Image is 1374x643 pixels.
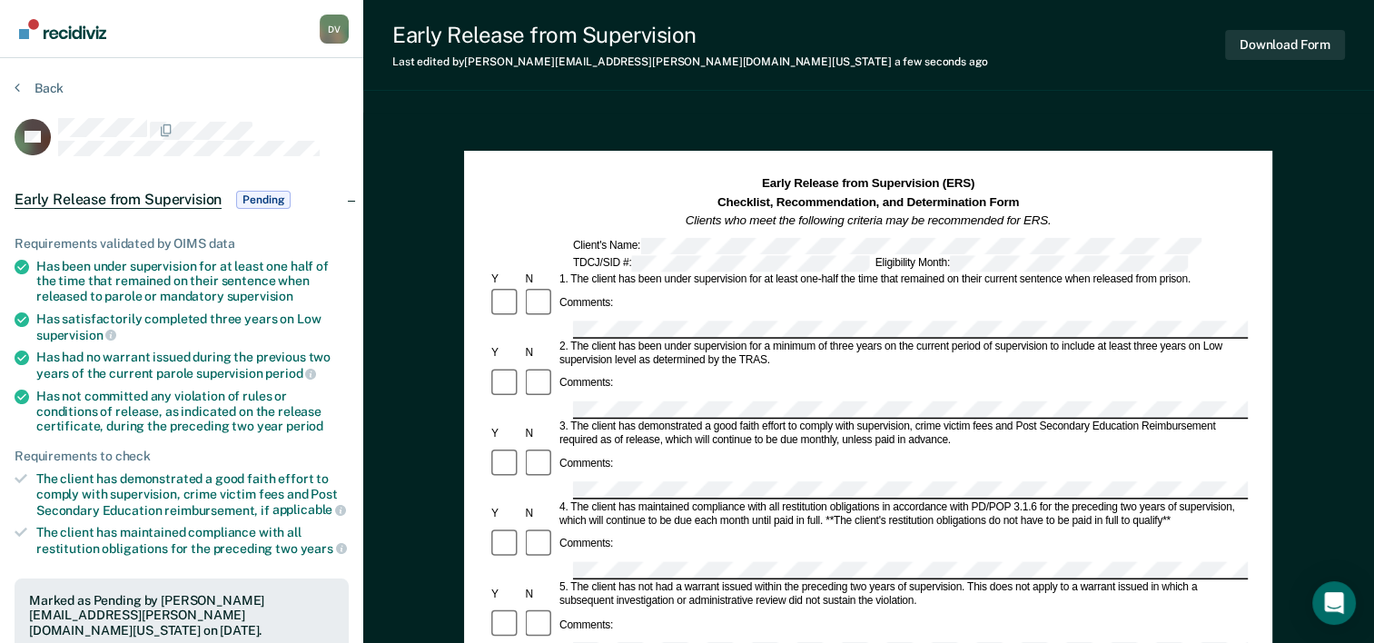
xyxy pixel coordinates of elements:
[557,538,616,551] div: Comments:
[19,19,106,39] img: Recidiviz
[36,328,116,342] span: supervision
[36,525,349,556] div: The client has maintained compliance with all restitution obligations for the preceding two
[320,15,349,44] div: D V
[36,389,349,434] div: Has not committed any violation of rules or conditions of release, as indicated on the release ce...
[15,80,64,96] button: Back
[557,500,1248,528] div: 4. The client has maintained compliance with all restitution obligations in accordance with PD/PO...
[392,55,988,68] div: Last edited by [PERSON_NAME][EMAIL_ADDRESS][PERSON_NAME][DOMAIN_NAME][US_STATE]
[286,419,323,433] span: period
[570,255,873,272] div: TDCJ/SID #:
[272,502,346,517] span: applicable
[557,618,616,632] div: Comments:
[36,259,349,304] div: Has been under supervision for at least one half of the time that remained on their sentence when...
[717,195,1019,209] strong: Checklist, Recommendation, and Determination Form
[762,177,974,191] strong: Early Release from Supervision (ERS)
[265,366,316,381] span: period
[29,593,334,638] div: Marked as Pending by [PERSON_NAME][EMAIL_ADDRESS][PERSON_NAME][DOMAIN_NAME][US_STATE] on [DATE].
[15,191,222,209] span: Early Release from Supervision
[557,580,1248,608] div: 5. The client has not had a warrant issued within the preceding two years of supervision. This do...
[36,312,349,342] div: Has satisfactorily completed three years on Low
[15,236,349,252] div: Requirements validated by OIMS data
[227,289,293,303] span: supervision
[557,272,1248,286] div: 1. The client has been under supervision for at least one-half the time that remained on their cu...
[489,507,522,520] div: Y
[686,213,1052,227] em: Clients who meet the following criteria may be recommended for ERS.
[301,541,347,556] span: years
[15,449,349,464] div: Requirements to check
[36,350,349,381] div: Has had no warrant issued during the previous two years of the current parole supervision
[557,377,616,391] div: Comments:
[523,346,557,360] div: N
[557,340,1248,367] div: 2. The client has been under supervision for a minimum of three years on the current period of su...
[557,420,1248,447] div: 3. The client has demonstrated a good faith effort to comply with supervision, crime victim fees ...
[320,15,349,44] button: Profile dropdown button
[489,272,522,286] div: Y
[557,458,616,471] div: Comments:
[523,427,557,440] div: N
[895,55,988,68] span: a few seconds ago
[489,427,522,440] div: Y
[489,346,522,360] div: Y
[570,237,1204,253] div: Client's Name:
[236,191,291,209] span: Pending
[36,471,349,518] div: The client has demonstrated a good faith effort to comply with supervision, crime victim fees and...
[873,255,1191,272] div: Eligibility Month:
[392,22,988,48] div: Early Release from Supervision
[523,507,557,520] div: N
[523,272,557,286] div: N
[523,588,557,601] div: N
[489,588,522,601] div: Y
[557,297,616,311] div: Comments:
[1312,581,1356,625] div: Open Intercom Messenger
[1225,30,1345,60] button: Download Form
